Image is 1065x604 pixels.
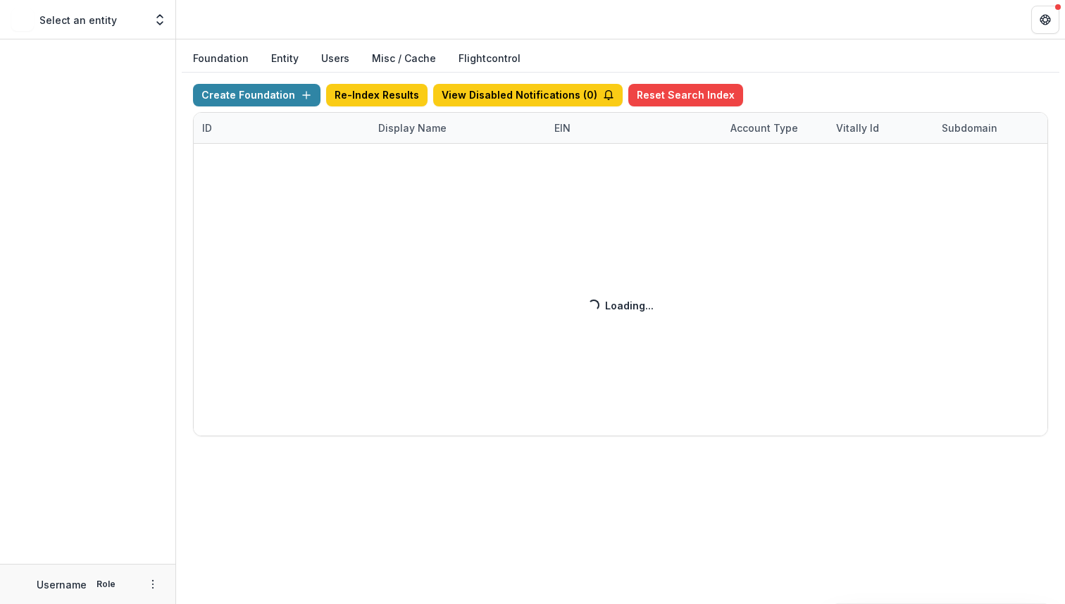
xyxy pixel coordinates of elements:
[144,576,161,593] button: More
[39,13,117,27] p: Select an entity
[182,45,260,73] button: Foundation
[361,45,447,73] button: Misc / Cache
[37,577,87,592] p: Username
[1031,6,1059,34] button: Get Help
[92,578,120,591] p: Role
[150,6,170,34] button: Open entity switcher
[260,45,310,73] button: Entity
[459,51,521,66] a: Flightcontrol
[310,45,361,73] button: Users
